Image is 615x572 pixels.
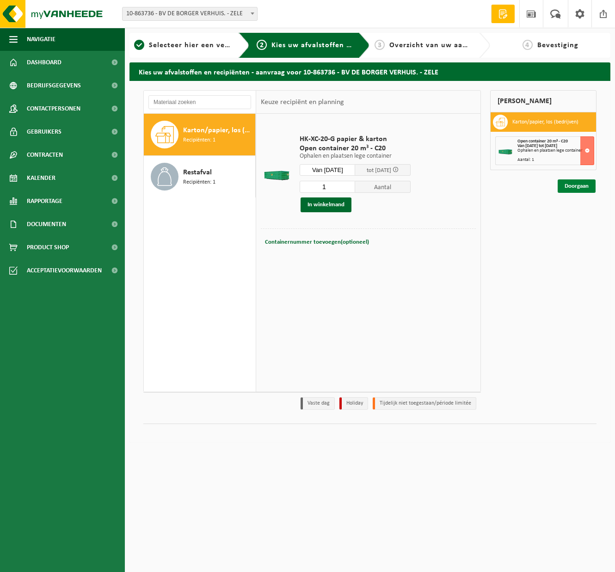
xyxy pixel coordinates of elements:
[537,42,578,49] span: Bevestiging
[27,166,55,190] span: Kalender
[256,91,349,114] div: Keuze recipiënt en planning
[134,40,144,50] span: 1
[517,139,568,144] span: Open container 20 m³ - C20
[27,143,63,166] span: Contracten
[373,397,476,410] li: Tijdelijk niet toegestaan/période limitée
[144,114,256,156] button: Karton/papier, los (bedrijven) Recipiënten: 1
[301,397,335,410] li: Vaste dag
[517,148,594,153] div: Ophalen en plaatsen lege container
[517,143,557,148] strong: Van [DATE] tot [DATE]
[27,213,66,236] span: Documenten
[122,7,258,21] span: 10-863736 - BV DE BORGER VERHUIS. - ZELE
[183,167,212,178] span: Restafval
[123,7,257,20] span: 10-863736 - BV DE BORGER VERHUIS. - ZELE
[27,74,81,97] span: Bedrijfsgegevens
[27,236,69,259] span: Product Shop
[389,42,487,49] span: Overzicht van uw aanvraag
[27,51,61,74] span: Dashboard
[264,236,370,249] button: Containernummer toevoegen(optioneel)
[183,125,253,136] span: Karton/papier, los (bedrijven)
[300,164,355,176] input: Selecteer datum
[148,95,251,109] input: Materiaal zoeken
[149,42,249,49] span: Selecteer hier een vestiging
[375,40,385,50] span: 3
[265,239,369,245] span: Containernummer toevoegen(optioneel)
[257,40,267,50] span: 2
[301,197,351,212] button: In winkelmand
[144,156,256,197] button: Restafval Recipiënten: 1
[27,120,61,143] span: Gebruikers
[512,115,578,129] h3: Karton/papier, los (bedrijven)
[523,40,533,50] span: 4
[367,167,391,173] span: tot [DATE]
[129,62,610,80] h2: Kies uw afvalstoffen en recipiënten - aanvraag voor 10-863736 - BV DE BORGER VERHUIS. - ZELE
[300,144,411,153] span: Open container 20 m³ - C20
[339,397,368,410] li: Holiday
[300,153,411,160] p: Ophalen en plaatsen lege container
[490,90,597,112] div: [PERSON_NAME]
[27,190,62,213] span: Rapportage
[355,181,411,193] span: Aantal
[183,178,215,187] span: Recipiënten: 1
[271,42,399,49] span: Kies uw afvalstoffen en recipiënten
[558,179,596,193] a: Doorgaan
[300,135,411,144] span: HK-XC-20-G papier & karton
[27,28,55,51] span: Navigatie
[517,158,594,162] div: Aantal: 1
[134,40,231,51] a: 1Selecteer hier een vestiging
[27,97,80,120] span: Contactpersonen
[27,259,102,282] span: Acceptatievoorwaarden
[183,136,215,145] span: Recipiënten: 1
